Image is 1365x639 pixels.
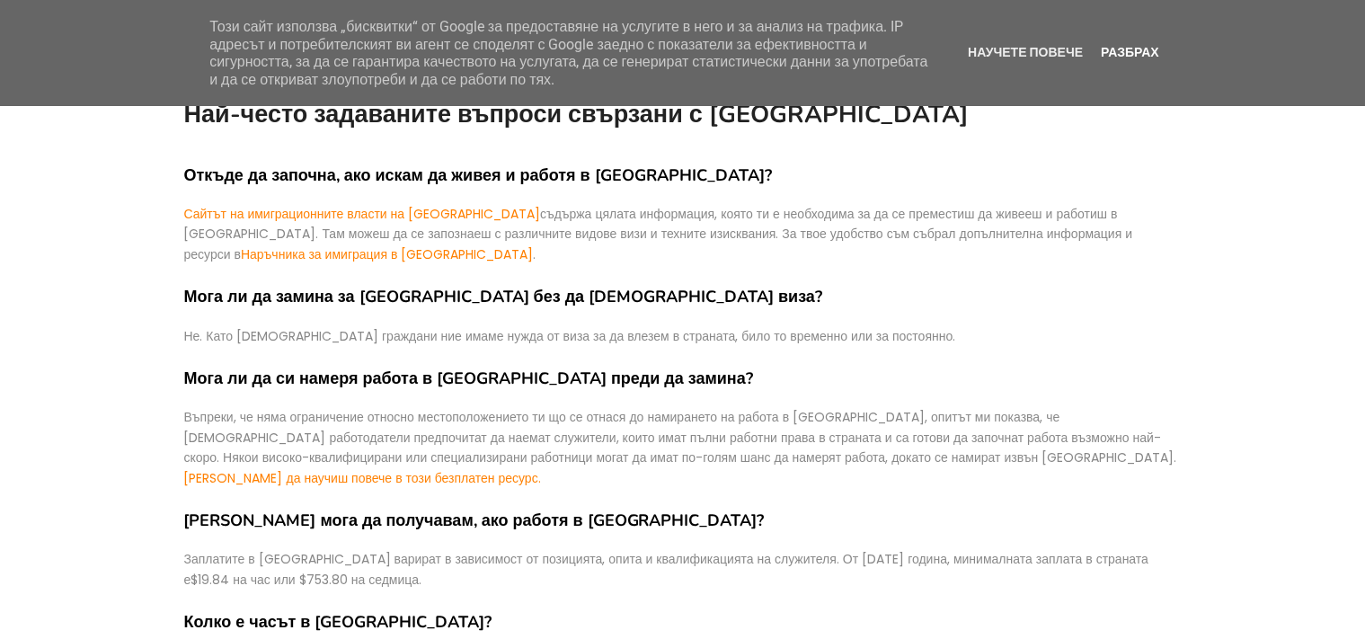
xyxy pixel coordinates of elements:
p: Въпреки, че няма ограничение относно местоположението ти що се отнася до намирането на работа в [... [184,407,1182,488]
p: Не. Като [DEMOGRAPHIC_DATA] граждани ние имаме нужда от виза за да влезем в страната, било то вре... [184,326,1182,346]
a: Научете повече [962,45,1088,59]
h4: Откъде да започна, ако искам да живея и работя в [GEOGRAPHIC_DATA]? [184,165,1182,186]
a: [PERSON_NAME] да научиш повече в този безплатен ресурс. [184,469,541,487]
p: съдържа цялата информация, която ти е необходима за да се преместиш да живееш и работиш в [GEOGRA... [184,204,1182,264]
a: Разбрах [1095,45,1165,59]
h1: Най-често задаваните въпроси свързани с [GEOGRAPHIC_DATA] [184,97,1182,134]
h4: [PERSON_NAME] мога да получавам, ако работя в [GEOGRAPHIC_DATA]? [184,510,1182,531]
a: Наръчника за имиграция в [GEOGRAPHIC_DATA] [241,245,534,263]
h4: Колко е часът в [GEOGRAPHIC_DATA]? [184,612,1182,633]
p: Заплатите в [GEOGRAPHIC_DATA] варират в зависимост от позицията, опита и квалификацията на служит... [184,549,1182,590]
span: $19.84 на час или $753.80 на седмица. [191,571,421,589]
h4: Мога ли да замина за [GEOGRAPHIC_DATA] без да [DEMOGRAPHIC_DATA] виза? [184,287,1182,307]
a: Сайтът на имиграционните власти на [GEOGRAPHIC_DATA] [184,205,541,223]
span: Този сайт използва „бисквитки“ от Google за предоставяне на услугите в него и за анализ на трафик... [209,18,928,88]
h4: Мога ли да си намеря работа в [GEOGRAPHIC_DATA] преди да замина? [184,368,1182,389]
